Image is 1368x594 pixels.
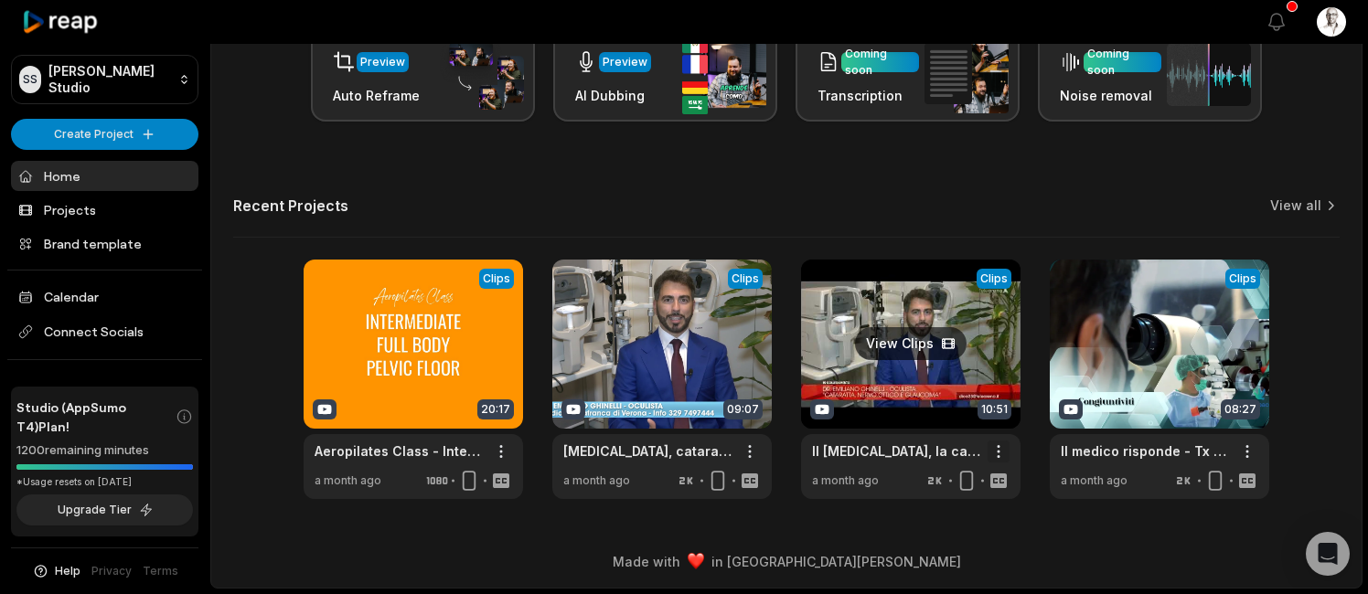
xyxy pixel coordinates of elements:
a: Aeropilates Class - Intermediate Full Body Workout - [MEDICAL_DATA] (no music) [315,441,483,461]
div: 1200 remaining minutes [16,441,193,460]
h3: Transcription [818,86,919,105]
img: transcription.png [924,35,1009,113]
img: ai_dubbing.png [682,35,766,114]
button: Create Project [11,119,198,150]
a: Il [MEDICAL_DATA], la cataratta e il nervo ottico danneggiato - Dr. [PERSON_NAME] oculista [812,441,980,461]
a: Home [11,161,198,191]
h2: Recent Projects [233,196,348,215]
span: Connect Socials [11,315,198,348]
div: Open Intercom Messenger [1306,532,1350,576]
a: Terms [143,563,178,579]
div: Preview [360,54,405,70]
h3: Noise removal [1060,86,1161,105]
a: [MEDICAL_DATA], cataratta e nervo ottico danneggiato - Dr. [PERSON_NAME] oculista [563,441,732,461]
a: Calendar [11,281,198,312]
div: Coming soon [1087,46,1158,79]
div: *Usage resets on [DATE] [16,475,193,489]
button: Upgrade Tier [16,494,193,525]
div: Coming soon [845,46,915,79]
div: Preview [603,54,647,70]
a: View all [1270,196,1321,215]
h3: Auto Reframe [333,86,420,105]
span: Studio (AppSumo T4) Plan! [16,398,176,436]
a: Privacy [91,563,132,579]
a: Il medico risponde - Tx 09 Congiuntiviti [1061,441,1229,461]
p: [PERSON_NAME] Studio [48,63,171,96]
h3: AI Dubbing [575,86,651,105]
img: noise_removal.png [1167,43,1251,106]
img: auto_reframe.png [440,39,524,111]
div: Made with in [GEOGRAPHIC_DATA][PERSON_NAME] [228,552,1345,571]
a: Brand template [11,228,198,259]
div: SS [19,66,41,93]
button: Help [32,563,80,579]
img: heart emoji [688,553,704,569]
a: Projects [11,195,198,225]
span: Help [55,563,80,579]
